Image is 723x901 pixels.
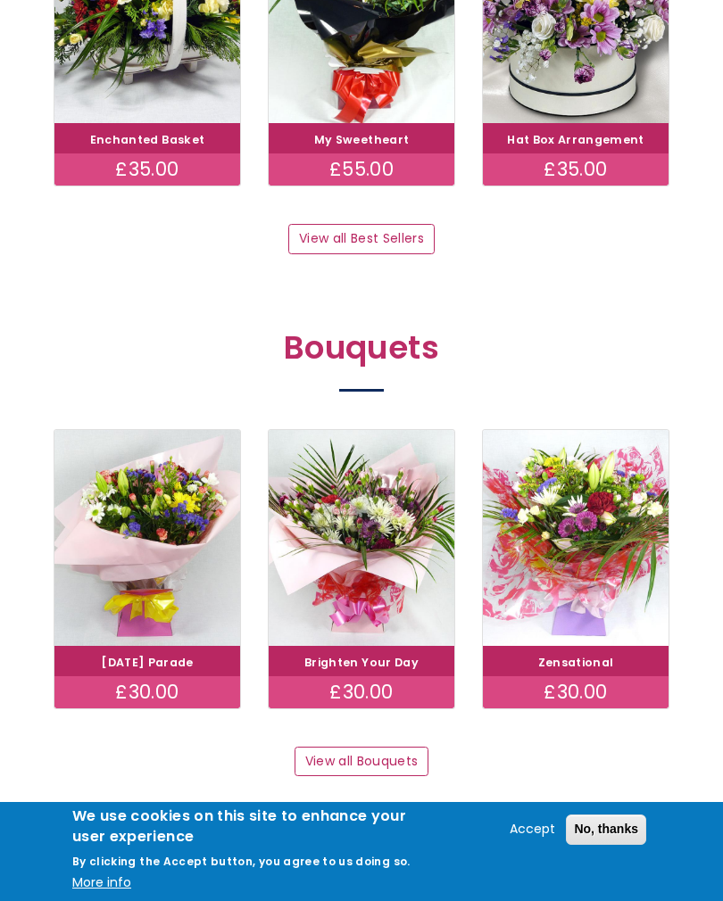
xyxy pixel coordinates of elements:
img: Carnival Parade [54,430,240,647]
img: Brighten Your Day [269,430,454,647]
p: By clicking the Accept button, you agree to us doing so. [72,854,411,869]
img: Zensational [483,430,669,647]
a: View all Bouquets [295,747,428,777]
div: £35.00 [54,153,240,186]
a: Hat Box Arrangement [507,132,644,147]
button: No, thanks [566,814,646,845]
button: More info [72,872,131,894]
a: Enchanted Basket [90,132,205,147]
div: £35.00 [483,153,669,186]
h2: We use cookies on this site to enhance your user experience [72,806,420,847]
a: Brighten Your Day [304,655,419,670]
div: £55.00 [269,153,454,186]
h2: Bouquets [54,329,669,376]
a: Zensational [538,655,614,670]
a: View all Best Sellers [288,224,434,254]
div: £30.00 [54,676,240,708]
div: £30.00 [483,676,669,708]
div: £30.00 [269,676,454,708]
a: My Sweetheart [314,132,410,147]
button: Accept [503,819,562,840]
a: [DATE] Parade [101,655,194,670]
